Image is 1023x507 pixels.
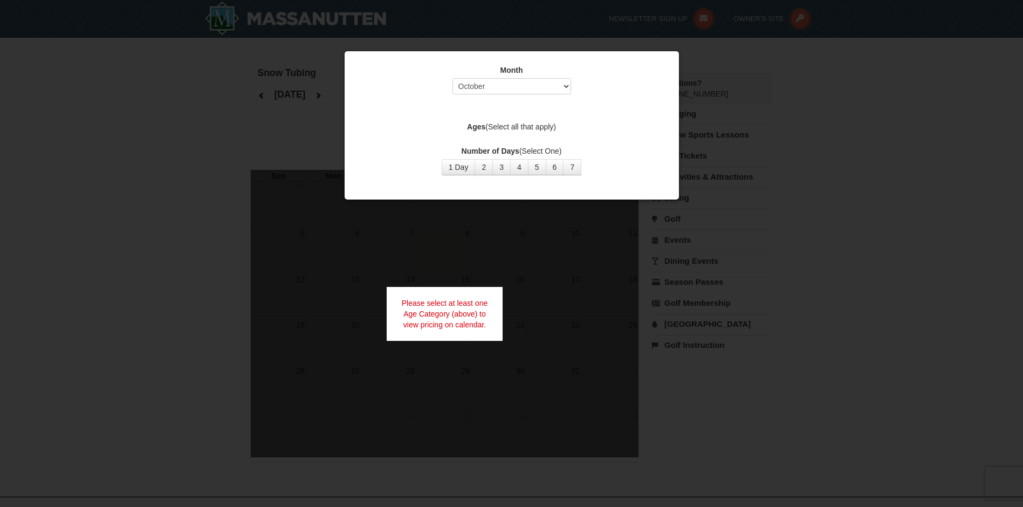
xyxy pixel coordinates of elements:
strong: Number of Days [462,147,519,155]
strong: Month [500,66,523,74]
button: 2 [475,159,493,175]
button: 3 [492,159,511,175]
button: 1 Day [442,159,476,175]
label: (Select One) [358,146,665,156]
button: 7 [563,159,581,175]
label: (Select all that apply) [358,121,665,132]
button: 6 [546,159,564,175]
strong: Ages [467,122,485,131]
div: Please select at least one Age Category (above) to view pricing on calendar. [387,287,503,341]
button: 4 [510,159,528,175]
button: 5 [528,159,546,175]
